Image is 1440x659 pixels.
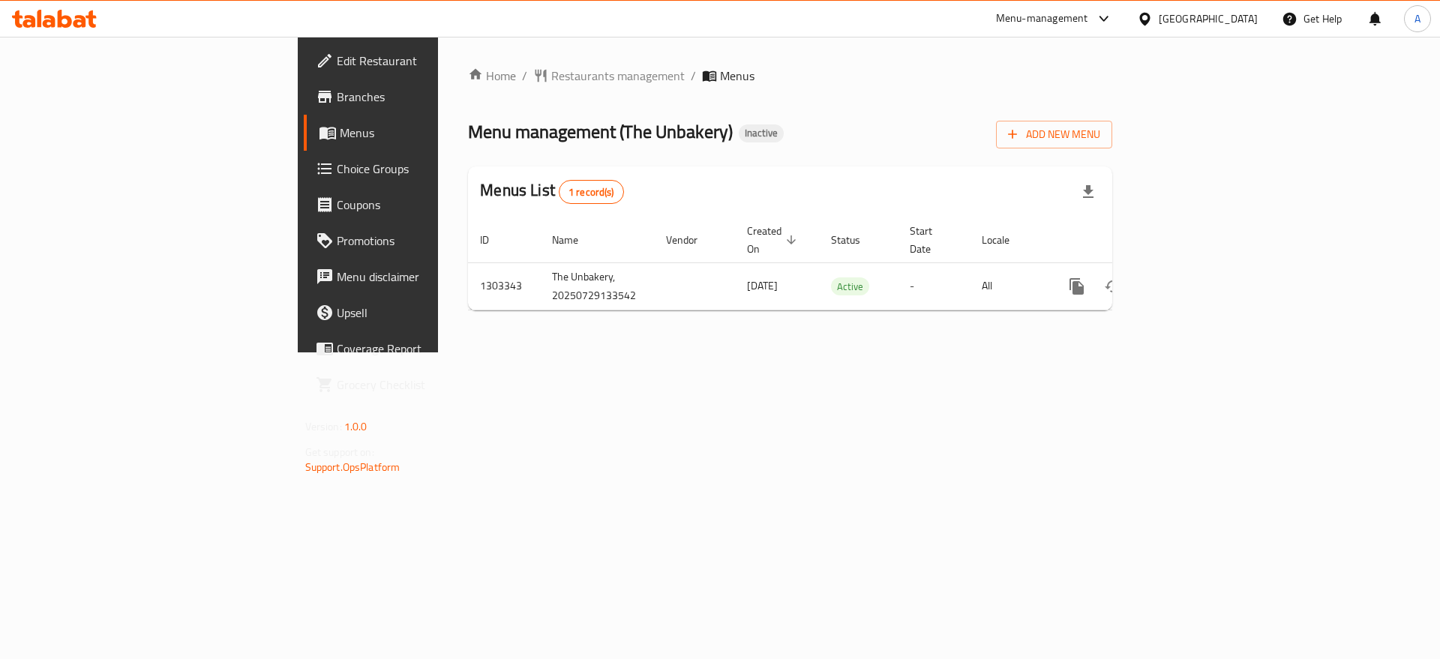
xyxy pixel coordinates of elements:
[480,231,508,249] span: ID
[970,262,1047,310] td: All
[747,222,801,258] span: Created On
[982,231,1029,249] span: Locale
[1008,125,1100,144] span: Add New Menu
[666,231,717,249] span: Vendor
[831,277,869,295] div: Active
[305,457,400,477] a: Support.OpsPlatform
[337,160,526,178] span: Choice Groups
[691,67,696,85] li: /
[337,376,526,394] span: Grocery Checklist
[720,67,754,85] span: Menus
[1095,268,1131,304] button: Change Status
[304,259,538,295] a: Menu disclaimer
[337,232,526,250] span: Promotions
[559,185,623,199] span: 1 record(s)
[996,10,1088,28] div: Menu-management
[831,231,880,249] span: Status
[898,262,970,310] td: -
[480,179,623,204] h2: Menus List
[533,67,685,85] a: Restaurants management
[304,223,538,259] a: Promotions
[1159,10,1258,27] div: [GEOGRAPHIC_DATA]
[1414,10,1420,27] span: A
[468,67,1112,85] nav: breadcrumb
[304,43,538,79] a: Edit Restaurant
[552,231,598,249] span: Name
[468,115,733,148] span: Menu management ( The Unbakery )
[337,340,526,358] span: Coverage Report
[304,187,538,223] a: Coupons
[747,276,778,295] span: [DATE]
[337,88,526,106] span: Branches
[305,442,374,462] span: Get support on:
[540,262,654,310] td: The Unbakery, 20250729133542
[304,367,538,403] a: Grocery Checklist
[1047,217,1215,263] th: Actions
[337,268,526,286] span: Menu disclaimer
[340,124,526,142] span: Menus
[304,151,538,187] a: Choice Groups
[304,331,538,367] a: Coverage Report
[344,417,367,436] span: 1.0.0
[304,295,538,331] a: Upsell
[559,180,624,204] div: Total records count
[739,124,784,142] div: Inactive
[996,121,1112,148] button: Add New Menu
[337,52,526,70] span: Edit Restaurant
[337,196,526,214] span: Coupons
[739,127,784,139] span: Inactive
[910,222,952,258] span: Start Date
[304,79,538,115] a: Branches
[305,417,342,436] span: Version:
[337,304,526,322] span: Upsell
[551,67,685,85] span: Restaurants management
[468,217,1215,310] table: enhanced table
[304,115,538,151] a: Menus
[1059,268,1095,304] button: more
[831,278,869,295] span: Active
[1070,174,1106,210] div: Export file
